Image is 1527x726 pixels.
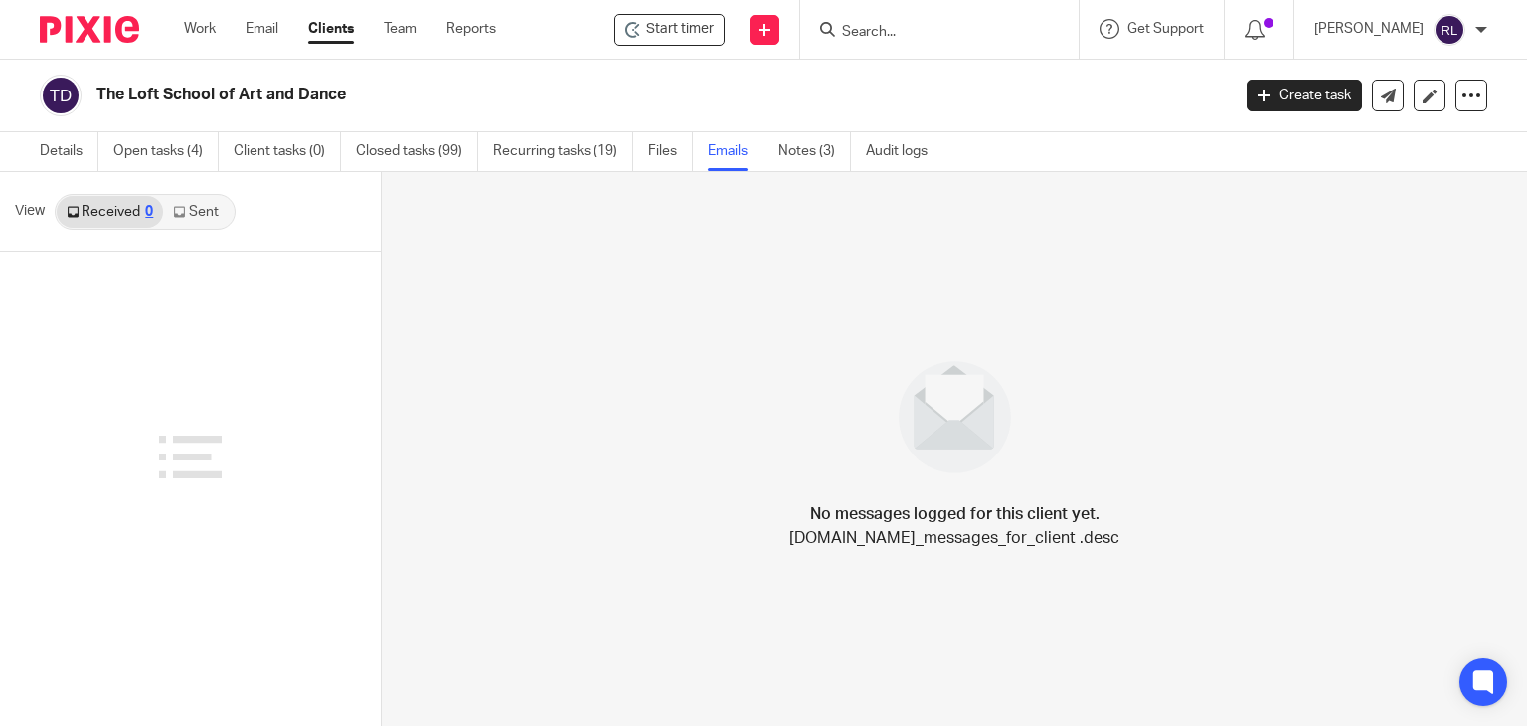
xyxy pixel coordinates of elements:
[840,24,1019,42] input: Search
[789,526,1119,550] p: [DOMAIN_NAME]_messages_for_client .desc
[614,14,725,46] div: The Loft School of Art and Dance
[810,502,1100,526] h4: No messages logged for this client yet.
[1314,19,1424,39] p: [PERSON_NAME]
[145,205,153,219] div: 0
[308,19,354,39] a: Clients
[96,85,993,105] h2: The Loft School of Art and Dance
[184,19,216,39] a: Work
[708,132,763,171] a: Emails
[40,16,139,43] img: Pixie
[493,132,633,171] a: Recurring tasks (19)
[113,132,219,171] a: Open tasks (4)
[15,201,45,222] span: View
[1434,14,1465,46] img: svg%3E
[246,19,278,39] a: Email
[646,19,714,40] span: Start timer
[778,132,851,171] a: Notes (3)
[57,196,163,228] a: Received0
[1127,22,1204,36] span: Get Support
[866,132,942,171] a: Audit logs
[40,75,82,116] img: svg%3E
[384,19,417,39] a: Team
[648,132,693,171] a: Files
[1247,80,1362,111] a: Create task
[40,132,98,171] a: Details
[446,19,496,39] a: Reports
[356,132,478,171] a: Closed tasks (99)
[886,348,1024,486] img: image
[234,132,341,171] a: Client tasks (0)
[163,196,233,228] a: Sent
